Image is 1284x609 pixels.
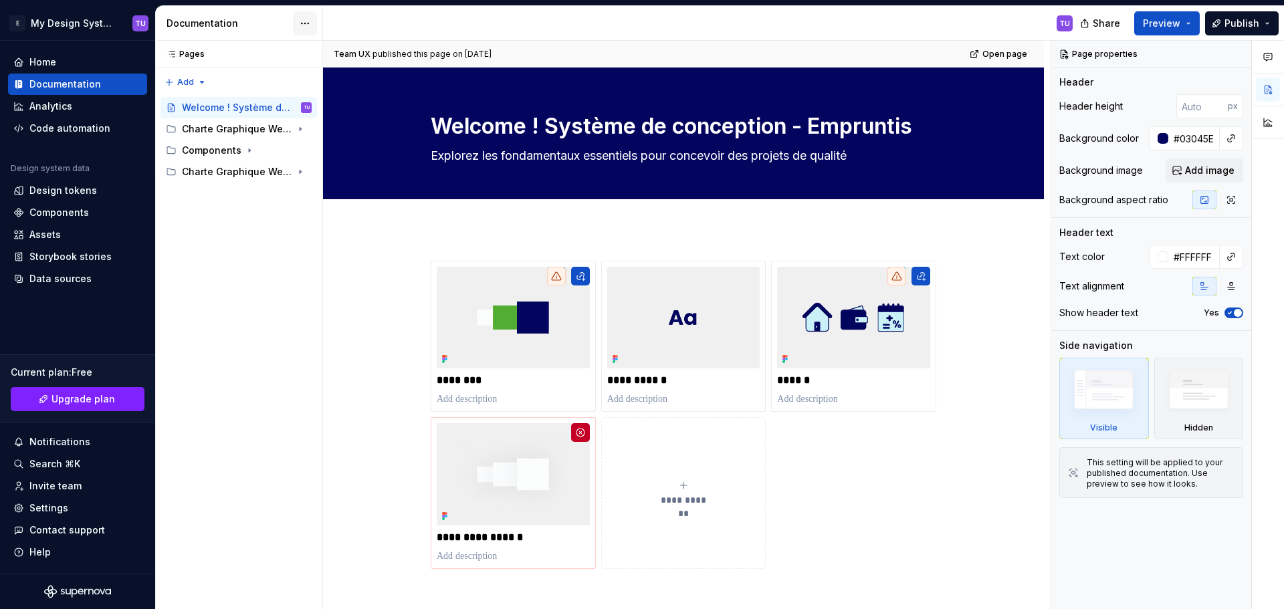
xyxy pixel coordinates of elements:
[1059,339,1133,352] div: Side navigation
[29,457,80,471] div: Search ⌘K
[11,163,90,174] div: Design system data
[607,267,760,368] img: db625cb5-910e-4a5f-84db-34e28b7ad4e9.png
[8,431,147,453] button: Notifications
[167,17,293,30] div: Documentation
[29,250,112,263] div: Storybook stories
[304,101,310,114] div: TU
[1205,11,1279,35] button: Publish
[11,366,144,379] div: Current plan : Free
[182,122,292,136] div: Charte Graphique Web 2024
[1059,132,1139,145] div: Background color
[966,45,1033,64] a: Open page
[1059,18,1070,29] div: TU
[1176,94,1228,118] input: Auto
[11,387,144,411] a: Upgrade plan
[8,246,147,267] a: Storybook stories
[135,18,146,29] div: TU
[8,268,147,289] a: Data sources
[29,479,82,493] div: Invite team
[1166,158,1243,182] button: Add image
[1204,308,1219,318] label: Yes
[8,74,147,95] a: Documentation
[29,272,92,285] div: Data sources
[29,501,68,515] div: Settings
[29,206,89,219] div: Components
[8,541,147,563] button: Help
[182,101,292,114] div: Welcome ! Système de conception - Empruntis
[1154,358,1244,439] div: Hidden
[1059,76,1093,89] div: Header
[1059,358,1149,439] div: Visible
[1224,17,1259,30] span: Publish
[160,140,317,161] div: Components
[1168,245,1220,269] input: Auto
[1087,457,1235,489] div: This setting will be applied to your published documentation. Use preview to see how it looks.
[29,228,61,241] div: Assets
[177,77,194,88] span: Add
[29,435,90,449] div: Notifications
[1090,422,1117,433] div: Visible
[777,267,930,368] img: 1420ba15-cf04-4fd8-b800-61021a285a9d.png
[160,118,317,140] div: Charte Graphique Web 2024
[8,96,147,117] a: Analytics
[29,55,56,69] div: Home
[29,184,97,197] div: Design tokens
[1143,17,1180,30] span: Preview
[1073,11,1129,35] button: Share
[8,180,147,201] a: Design tokens
[1134,11,1200,35] button: Preview
[1059,164,1143,177] div: Background image
[29,545,51,559] div: Help
[1228,101,1238,112] p: px
[437,267,590,368] img: 5460e343-e4e4-4f05-a104-54e5d26d0059.png
[1059,100,1123,113] div: Header height
[182,165,292,178] div: Charte Graphique Web 2025
[437,423,590,525] img: 362bff5c-428f-4812-bd5c-07b9d2bfcdb9.png
[51,392,115,406] span: Upgrade plan
[182,144,241,157] div: Components
[8,118,147,139] a: Code automation
[3,9,152,37] button: EMy Design SystemTU
[29,100,72,113] div: Analytics
[160,161,317,182] div: Charte Graphique Web 2025
[428,145,934,166] textarea: Explorez les fondamentaux essentiels pour concevoir des projets de qualité
[8,453,147,475] button: Search ⌘K
[8,497,147,519] a: Settings
[160,73,211,92] button: Add
[160,49,205,59] div: Pages
[8,51,147,73] a: Home
[29,78,101,91] div: Documentation
[1059,306,1138,320] div: Show header text
[1059,250,1105,263] div: Text color
[1059,279,1124,293] div: Text alignment
[1059,226,1113,239] div: Header text
[8,475,147,497] a: Invite team
[1168,126,1220,150] input: Auto
[8,519,147,541] button: Contact support
[1059,193,1168,207] div: Background aspect ratio
[1093,17,1120,30] span: Share
[8,224,147,245] a: Assets
[334,49,370,59] span: Team UX
[29,122,110,135] div: Code automation
[31,17,116,30] div: My Design System
[372,49,492,59] div: published this page on [DATE]
[982,49,1027,59] span: Open page
[428,110,934,142] textarea: Welcome ! Système de conception - Empruntis
[8,202,147,223] a: Components
[160,97,317,118] a: Welcome ! Système de conception - EmpruntisTU
[1184,422,1213,433] div: Hidden
[1185,164,1235,177] span: Add image
[160,97,317,182] div: Page tree
[29,523,105,537] div: Contact support
[9,15,25,31] div: E
[44,585,111,598] svg: Supernova Logo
